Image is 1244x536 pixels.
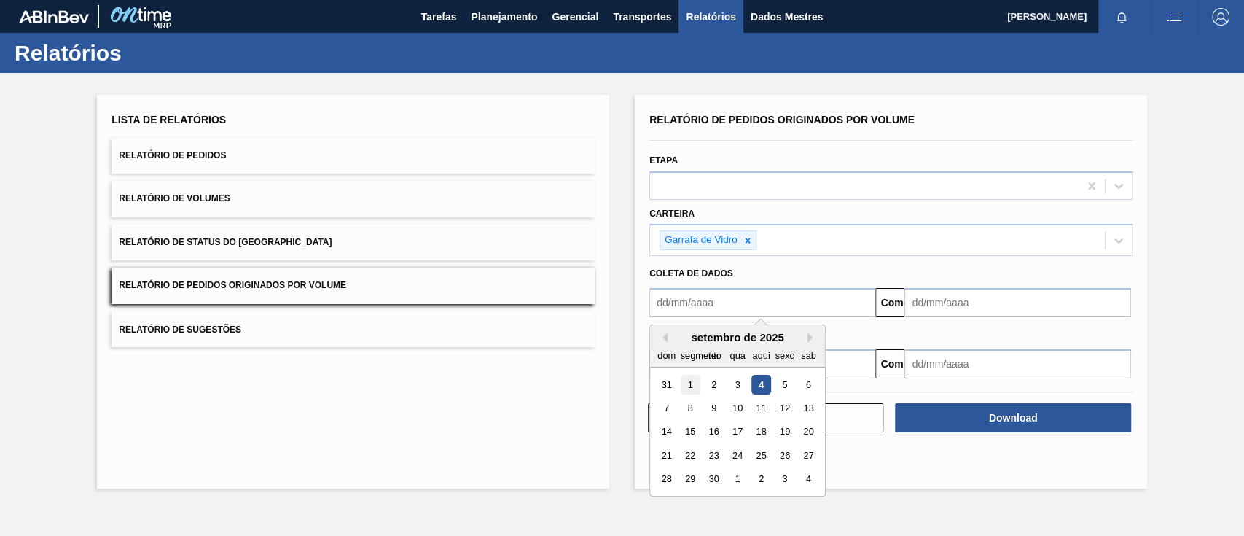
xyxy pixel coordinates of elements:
font: 3 [735,379,740,390]
font: 20 [803,427,813,438]
div: Escolha terça-feira, 16 de setembro de 2025 [704,422,724,442]
font: 31 [662,379,672,390]
font: 15 [685,427,695,438]
font: Etapa [649,155,678,166]
font: 12 [780,403,790,413]
img: ações do usuário [1165,8,1183,26]
font: 23 [708,450,719,461]
font: 30 [708,474,719,485]
div: Escolha domingo, 28 de setembro de 2025 [657,470,676,489]
font: Lista de Relatórios [112,114,226,125]
div: Escolha quarta-feira, 24 de setembro de 2025 [727,446,747,465]
div: Escolha domingo, 21 de setembro de 2025 [657,446,676,465]
font: Relatórios [15,41,122,65]
button: Mês Anterior [657,333,668,343]
font: 6 [806,379,811,390]
div: Escolha terça-feira, 2 de setembro de 2025 [704,375,724,395]
div: Escolha segunda-feira, 1 de setembro de 2025 [681,375,700,395]
div: Escolha quinta-feira, 11 de setembro de 2025 [751,398,771,418]
font: Carteira [649,209,695,219]
font: 2 [711,379,716,390]
font: Comeu [880,297,915,308]
div: Escolha domingo, 31 de agosto de 2025 [657,375,676,395]
div: Escolha sexta-feira, 5 de setembro de 2025 [775,375,794,395]
font: Dados Mestres [751,11,824,23]
font: 13 [803,403,813,413]
input: dd/mm/aaaa [904,349,1130,378]
div: Escolha terça-feira, 9 de setembro de 2025 [704,398,724,418]
button: Relatório de Pedidos [112,138,595,174]
font: sab [801,350,816,361]
div: Escolha sábado, 6 de setembro de 2025 [799,375,818,395]
font: 29 [685,474,695,485]
font: 9 [711,403,716,413]
button: Comeu [875,349,904,378]
font: 19 [780,427,790,438]
button: Relatório de Pedidos Originados por Volume [112,268,595,303]
input: dd/mm/aaaa [904,288,1130,317]
div: Escolha quinta-feira, 2 de outubro de 2025 [751,470,771,489]
font: Relatório de Sugestões [119,324,241,334]
div: Escolha terça-feira, 23 de setembro de 2025 [704,446,724,465]
font: 18 [756,427,766,438]
button: Próximo mês [807,333,818,343]
font: dom [657,350,676,361]
font: Relatório de Pedidos Originados por Volume [119,281,346,291]
font: 27 [803,450,813,461]
button: Comeu [875,288,904,317]
button: Download [895,403,1130,432]
font: 14 [662,427,672,438]
font: ter [708,350,719,361]
font: 2 [759,474,764,485]
font: 10 [732,403,743,413]
font: 8 [688,403,693,413]
font: segmento [681,350,721,361]
font: 17 [732,427,743,438]
button: Relatório de Volumes [112,181,595,217]
input: dd/mm/aaaa [649,288,875,317]
font: Gerencial [552,11,598,23]
font: 1 [735,474,740,485]
div: Escolha domingo, 7 de setembro de 2025 [657,398,676,418]
div: mês 2025-09 [654,373,820,491]
button: Relatório de Status do [GEOGRAPHIC_DATA] [112,225,595,260]
font: [PERSON_NAME] [1007,11,1087,22]
font: 4 [806,474,811,485]
font: Relatório de Volumes [119,194,230,204]
font: 28 [662,474,672,485]
font: Download [989,412,1038,424]
div: Escolha sábado, 20 de setembro de 2025 [799,422,818,442]
font: 11 [756,403,766,413]
font: Relatório de Pedidos [119,150,226,160]
font: Relatório de Pedidos Originados por Volume [649,114,915,125]
button: Relatório de Sugestões [112,311,595,347]
font: 4 [759,379,764,390]
div: Escolha sábado, 4 de outubro de 2025 [799,470,818,489]
font: 3 [782,474,787,485]
font: Garrafa de Vidro [665,234,738,245]
font: sexo [775,350,794,361]
font: Tarefas [421,11,457,23]
div: Escolha quarta-feira, 10 de setembro de 2025 [727,398,747,418]
font: 24 [732,450,743,461]
font: 21 [662,450,672,461]
button: Limpar [648,403,883,432]
img: Sair [1212,8,1229,26]
div: Escolha quarta-feira, 1 de outubro de 2025 [727,470,747,489]
font: Comeu [880,358,915,370]
font: qua [729,350,745,361]
font: 25 [756,450,766,461]
font: 7 [664,403,669,413]
font: Coleta de dados [649,268,733,279]
div: Escolha segunda-feira, 8 de setembro de 2025 [681,398,700,418]
div: Escolha terça-feira, 30 de setembro de 2025 [704,470,724,489]
font: 1 [688,379,693,390]
font: Transportes [613,11,671,23]
font: Relatórios [686,11,735,23]
font: Planejamento [471,11,537,23]
div: Escolha sexta-feira, 12 de setembro de 2025 [775,398,794,418]
div: Escolha sábado, 27 de setembro de 2025 [799,446,818,465]
font: 16 [708,427,719,438]
div: Escolha quinta-feira, 18 de setembro de 2025 [751,422,771,442]
img: TNhmsLtSVTkK8tSr43FrP2fwEKptu5GPRR3wAAAABJRU5ErkJggg== [19,10,89,23]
